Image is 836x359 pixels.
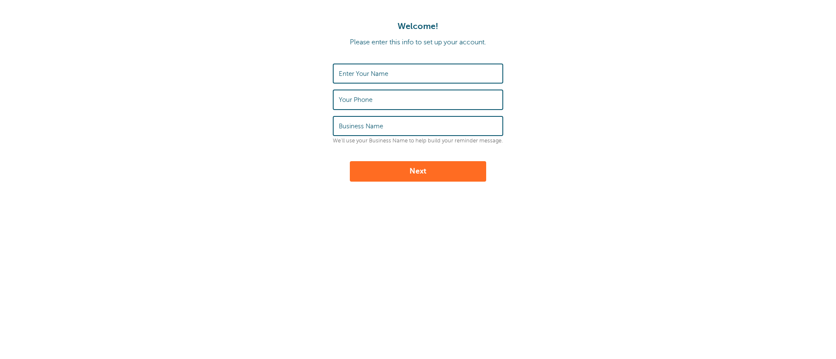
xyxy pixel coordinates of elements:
h1: Welcome! [9,21,827,32]
button: Next [350,161,486,182]
label: Business Name [339,122,383,130]
label: Enter Your Name [339,70,388,78]
p: We'll use your Business Name to help build your reminder message. [333,138,503,144]
p: Please enter this info to set up your account. [9,38,827,46]
label: Your Phone [339,96,372,104]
